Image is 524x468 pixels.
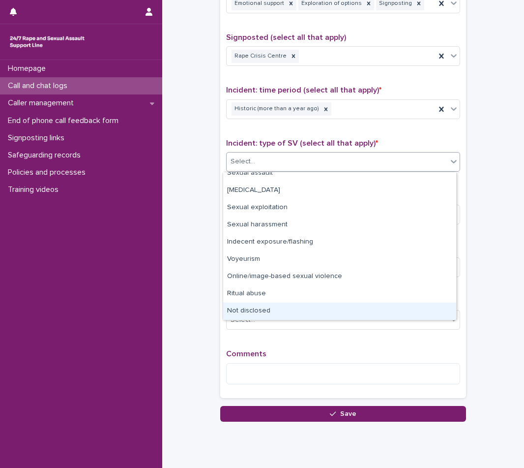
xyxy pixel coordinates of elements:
[232,50,288,63] div: Rape Crisis Centre
[223,268,456,285] div: Online/image-based sexual violence
[223,165,456,182] div: Sexual assault
[8,32,87,52] img: rhQMoQhaT3yELyF149Cw
[4,133,72,143] p: Signposting links
[226,86,381,94] span: Incident: time period (select all that apply)
[4,98,82,108] p: Caller management
[223,199,456,217] div: Sexual exploitation
[4,185,66,194] p: Training videos
[223,217,456,234] div: Sexual harassment
[4,64,54,73] p: Homepage
[226,33,346,41] span: Signposted (select all that apply)
[223,251,456,268] div: Voyeurism
[4,151,88,160] p: Safeguarding records
[4,168,93,177] p: Policies and processes
[226,350,266,358] span: Comments
[223,285,456,303] div: Ritual abuse
[220,406,466,422] button: Save
[231,156,255,167] div: Select...
[4,116,126,125] p: End of phone call feedback form
[232,102,320,116] div: Historic (more than a year ago)
[340,410,356,417] span: Save
[223,303,456,320] div: Not disclosed
[4,81,75,91] p: Call and chat logs
[223,234,456,251] div: Indecent exposure/flashing
[223,182,456,199] div: Child sexual abuse
[226,139,378,147] span: Incident: type of SV (select all that apply)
